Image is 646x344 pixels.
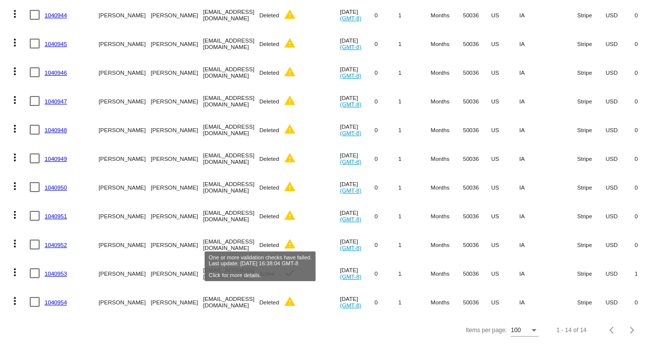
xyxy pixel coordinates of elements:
[375,58,398,87] mat-cell: 0
[284,8,296,20] mat-icon: warning
[9,209,21,221] mat-icon: more_vert
[45,12,67,18] a: 1040944
[577,144,605,173] mat-cell: Stripe
[398,173,431,201] mat-cell: 1
[519,115,547,144] mat-cell: IA
[340,288,375,316] mat-cell: [DATE]
[602,320,622,340] button: Previous page
[340,302,361,308] a: (GMT-8)
[622,320,642,340] button: Next page
[340,144,375,173] mat-cell: [DATE]
[605,0,635,29] mat-cell: USD
[9,151,21,163] mat-icon: more_vert
[340,216,361,222] a: (GMT-8)
[398,87,431,115] mat-cell: 1
[463,288,491,316] mat-cell: 50036
[340,259,375,288] mat-cell: [DATE]
[9,266,21,278] mat-icon: more_vert
[45,299,67,305] a: 1040954
[519,87,547,115] mat-cell: IA
[491,144,519,173] mat-cell: US
[259,127,279,133] span: Deleted
[259,299,279,305] span: Deleted
[99,230,151,259] mat-cell: [PERSON_NAME]
[605,87,635,115] mat-cell: USD
[431,259,463,288] mat-cell: Months
[45,155,67,162] a: 1040949
[375,115,398,144] mat-cell: 0
[340,130,361,136] a: (GMT-8)
[577,201,605,230] mat-cell: Stripe
[9,37,21,49] mat-icon: more_vert
[203,288,260,316] mat-cell: [EMAIL_ADDRESS][DOMAIN_NAME]
[605,259,635,288] mat-cell: USD
[9,8,21,20] mat-icon: more_vert
[556,327,587,334] div: 1 - 14 of 14
[398,144,431,173] mat-cell: 1
[463,173,491,201] mat-cell: 50036
[203,29,260,58] mat-cell: [EMAIL_ADDRESS][DOMAIN_NAME]
[463,144,491,173] mat-cell: 50036
[151,201,203,230] mat-cell: [PERSON_NAME]
[398,115,431,144] mat-cell: 1
[605,58,635,87] mat-cell: USD
[463,259,491,288] mat-cell: 50036
[519,173,547,201] mat-cell: IA
[340,0,375,29] mat-cell: [DATE]
[340,58,375,87] mat-cell: [DATE]
[605,230,635,259] mat-cell: USD
[577,230,605,259] mat-cell: Stripe
[259,184,279,191] span: Deleted
[9,238,21,249] mat-icon: more_vert
[463,0,491,29] mat-cell: 50036
[99,0,151,29] mat-cell: [PERSON_NAME]
[519,288,547,316] mat-cell: IA
[431,144,463,173] mat-cell: Months
[151,173,203,201] mat-cell: [PERSON_NAME]
[519,230,547,259] mat-cell: IA
[151,230,203,259] mat-cell: [PERSON_NAME]
[9,295,21,307] mat-icon: more_vert
[491,173,519,201] mat-cell: US
[99,259,151,288] mat-cell: [PERSON_NAME]
[203,173,260,201] mat-cell: [EMAIL_ADDRESS][DOMAIN_NAME]
[577,0,605,29] mat-cell: Stripe
[259,242,279,248] span: Deleted
[340,230,375,259] mat-cell: [DATE]
[203,259,260,288] mat-cell: [EMAIL_ADDRESS][DOMAIN_NAME]
[284,66,296,78] mat-icon: warning
[45,184,67,191] a: 1040950
[375,230,398,259] mat-cell: 0
[491,259,519,288] mat-cell: US
[375,259,398,288] mat-cell: 0
[284,152,296,164] mat-icon: warning
[340,15,361,21] a: (GMT-8)
[340,173,375,201] mat-cell: [DATE]
[431,288,463,316] mat-cell: Months
[340,245,361,251] a: (GMT-8)
[259,12,279,18] span: Deleted
[99,201,151,230] mat-cell: [PERSON_NAME]
[491,29,519,58] mat-cell: US
[431,58,463,87] mat-cell: Months
[431,29,463,58] mat-cell: Months
[99,87,151,115] mat-cell: [PERSON_NAME]
[203,0,260,29] mat-cell: [EMAIL_ADDRESS][DOMAIN_NAME]
[45,41,67,47] a: 1040945
[375,0,398,29] mat-cell: 0
[99,29,151,58] mat-cell: [PERSON_NAME]
[203,115,260,144] mat-cell: [EMAIL_ADDRESS][DOMAIN_NAME]
[340,115,375,144] mat-cell: [DATE]
[203,58,260,87] mat-cell: [EMAIL_ADDRESS][DOMAIN_NAME]
[398,288,431,316] mat-cell: 1
[375,201,398,230] mat-cell: 0
[431,173,463,201] mat-cell: Months
[203,87,260,115] mat-cell: [EMAIL_ADDRESS][DOMAIN_NAME]
[605,115,635,144] mat-cell: USD
[45,98,67,104] a: 1040947
[463,115,491,144] mat-cell: 50036
[375,87,398,115] mat-cell: 0
[151,115,203,144] mat-cell: [PERSON_NAME]
[463,230,491,259] mat-cell: 50036
[431,230,463,259] mat-cell: Months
